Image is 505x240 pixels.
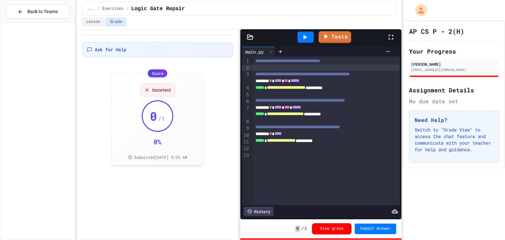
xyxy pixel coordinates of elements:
a: Tests [319,31,351,43]
div: [EMAIL_ADDRESS][DOMAIN_NAME] [411,67,497,72]
div: Score [148,69,167,77]
span: 0 [150,109,157,123]
span: Ask for Help [95,46,126,53]
span: / 1 [158,114,165,123]
button: Grade [106,18,126,26]
span: Back to Teams [27,8,58,15]
span: Submit Answer [360,226,391,231]
div: 9 [242,125,250,132]
span: ... [87,6,95,12]
h3: Need Help? [415,116,493,124]
div: 11 [242,139,250,146]
button: Submit Answer [355,224,396,234]
iframe: chat widget [450,185,498,213]
div: 4 [242,85,250,92]
div: 0 % [154,137,161,146]
span: / [97,6,100,12]
div: [PERSON_NAME] [411,61,497,67]
span: 1 [304,226,307,231]
div: My Account [408,3,429,18]
div: 1 [242,58,250,65]
span: / [126,6,129,12]
div: 3 [242,71,250,85]
span: 0 [295,226,300,232]
div: 2 [242,65,250,71]
span: Submitted [DATE] 9:33 AM [134,155,187,160]
span: Logic Gate Repair [131,5,185,13]
div: History [244,207,274,216]
div: No due date set [409,97,499,105]
div: main.py [242,47,275,57]
iframe: chat widget [477,214,498,233]
div: main.py [242,48,267,55]
div: 8 [242,118,250,125]
div: 6 [242,98,250,105]
div: 10 [242,132,250,139]
h2: Assignment Details [409,85,499,95]
div: 5 [242,92,250,99]
div: 7 [242,105,250,119]
button: View grade [312,223,351,234]
button: Lesson [82,18,105,26]
div: 12 [242,145,250,152]
span: Incorrect [152,87,171,93]
span: / [301,226,304,231]
span: Exercises [102,6,124,12]
div: 13 [242,152,250,159]
p: Switch to "Grade View" to access the chat feature and communicate with your teacher for help and ... [415,127,493,153]
button: Back to Teams [6,5,69,19]
h1: AP CS P - 2(H) [409,27,464,36]
h2: Your Progress [409,47,499,56]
